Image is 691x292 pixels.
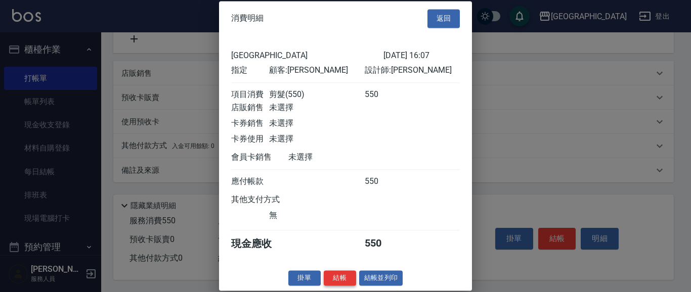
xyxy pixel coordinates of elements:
div: 剪髮(550) [269,89,364,100]
div: 未選擇 [269,134,364,144]
button: 結帳 [324,270,356,286]
div: 未選擇 [288,152,383,163]
div: 未選擇 [269,103,364,113]
div: 其他支付方式 [231,194,308,205]
button: 結帳並列印 [359,270,403,286]
div: 設計師: [PERSON_NAME] [365,65,460,76]
button: 返回 [427,9,460,28]
div: 顧客: [PERSON_NAME] [269,65,364,76]
div: [GEOGRAPHIC_DATA] [231,51,383,60]
div: 會員卡銷售 [231,152,288,163]
div: 指定 [231,65,269,76]
div: 現金應收 [231,237,288,251]
div: 無 [269,210,364,221]
div: 卡券使用 [231,134,269,144]
div: 未選擇 [269,118,364,129]
div: 卡券銷售 [231,118,269,129]
div: [DATE] 16:07 [383,51,460,60]
div: 項目消費 [231,89,269,100]
button: 掛單 [288,270,321,286]
div: 應付帳款 [231,176,269,187]
div: 550 [365,89,403,100]
div: 550 [365,237,403,251]
span: 消費明細 [231,14,264,24]
div: 店販銷售 [231,103,269,113]
div: 550 [365,176,403,187]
